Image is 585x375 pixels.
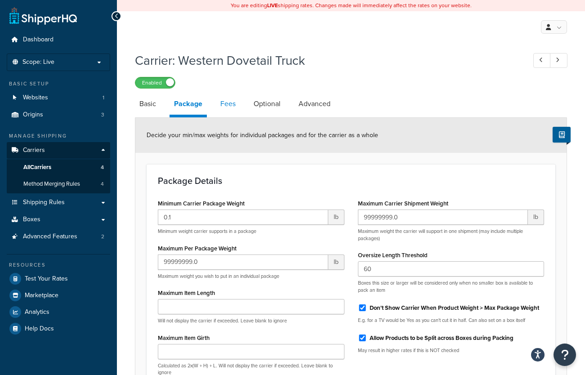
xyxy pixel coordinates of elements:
[23,111,43,119] span: Origins
[328,210,344,225] span: lb
[101,233,104,241] span: 2
[158,245,237,252] label: Maximum Per Package Weight
[7,287,110,304] a: Marketplace
[7,194,110,211] a: Shipping Rules
[554,344,576,366] button: Open Resource Center
[249,93,285,115] a: Optional
[358,228,545,242] p: Maximum weight the carrier will support in one shipment (may include multiple packages)
[158,200,245,207] label: Minimum Carrier Package Weight
[25,308,49,316] span: Analytics
[170,93,207,117] a: Package
[22,58,54,66] span: Scope: Live
[358,252,428,259] label: Oversize Length Threshold
[358,200,448,207] label: Maximum Carrier Shipment Weight
[7,176,110,192] li: Method Merging Rules
[7,321,110,337] a: Help Docs
[101,164,104,171] span: 4
[101,111,104,119] span: 3
[135,52,517,69] h1: Carrier: Western Dovetail Truck
[216,93,240,115] a: Fees
[370,304,539,312] label: Don't Show Carrier When Product Weight > Max Package Weight
[158,273,344,280] p: Maximum weight you wish to put in an individual package
[7,107,110,123] a: Origins3
[553,127,571,143] button: Show Help Docs
[7,80,110,88] div: Basic Setup
[25,325,54,333] span: Help Docs
[528,210,544,225] span: lb
[7,132,110,140] div: Manage Shipping
[7,159,110,176] a: AllCarriers4
[135,77,175,88] label: Enabled
[23,233,77,241] span: Advanced Features
[23,36,54,44] span: Dashboard
[103,94,104,102] span: 1
[7,228,110,245] a: Advanced Features2
[158,176,544,186] h3: Package Details
[7,176,110,192] a: Method Merging Rules4
[158,335,210,341] label: Maximum Item Girth
[7,31,110,48] a: Dashboard
[358,280,545,294] p: Boxes this size or larger will be considered only when no smaller box is available to pack an item
[294,93,335,115] a: Advanced
[7,304,110,320] a: Analytics
[328,254,344,270] span: lb
[23,147,45,154] span: Carriers
[7,261,110,269] div: Resources
[147,130,378,140] span: Decide your min/max weights for individual packages and for the carrier as a whole
[533,53,551,68] a: Previous Record
[7,228,110,245] li: Advanced Features
[7,142,110,193] li: Carriers
[101,180,104,188] span: 4
[158,290,215,296] label: Maximum Item Length
[158,317,344,324] p: Will not display the carrier if exceeded. Leave blank to ignore
[23,216,40,223] span: Boxes
[23,180,80,188] span: Method Merging Rules
[7,107,110,123] li: Origins
[23,94,48,102] span: Websites
[135,93,161,115] a: Basic
[358,317,545,324] p: E.g. for a TV would be Yes as you can't cut it in half. Can also set on a box itself
[23,164,51,171] span: All Carriers
[550,53,567,68] a: Next Record
[7,89,110,106] a: Websites1
[23,199,65,206] span: Shipping Rules
[25,275,68,283] span: Test Your Rates
[25,292,58,299] span: Marketplace
[370,334,514,342] label: Allow Products to be Split across Boxes during Packing
[158,228,344,235] p: Minimum weight carrier supports in a package
[7,142,110,159] a: Carriers
[7,89,110,106] li: Websites
[7,211,110,228] a: Boxes
[267,1,278,9] b: LIVE
[358,347,545,354] p: May result in higher rates if this is NOT checked
[7,271,110,287] a: Test Your Rates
